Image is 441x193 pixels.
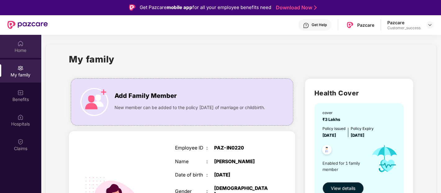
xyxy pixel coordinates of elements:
[314,88,404,98] h2: Health Cover
[17,40,24,47] img: svg+xml;base64,PHN2ZyBpZD0iSG9tZSIgeG1sbnM9Imh0dHA6Ly93d3cudzMub3JnLzIwMDAvc3ZnIiB3aWR0aD0iMjAiIG...
[387,25,421,30] div: Customer_success
[427,22,432,27] img: svg+xml;base64,PHN2ZyBpZD0iRHJvcGRvd24tMzJ4MzIiIHhtbG5zPSJodHRwOi8vd3d3LnczLm9yZy8yMDAwL3N2ZyIgd2...
[175,159,206,164] div: Name
[214,145,269,151] div: PAZ-IN0220
[80,88,108,116] img: icon
[7,21,48,29] img: New Pazcare Logo
[115,104,265,111] span: New member can be added to the policy [DATE] of marriage or childbirth.
[387,20,421,25] div: Pazcare
[303,22,309,29] img: svg+xml;base64,PHN2ZyBpZD0iSGVscC0zMngzMiIgeG1sbnM9Imh0dHA6Ly93d3cudzMub3JnLzIwMDAvc3ZnIiB3aWR0aD...
[140,4,271,11] div: Get Pazcare for all your employee benefits need
[319,143,335,158] img: svg+xml;base64,PHN2ZyB4bWxucz0iaHR0cDovL3d3dy53My5vcmcvMjAwMC9zdmciIHdpZHRoPSI0OC45NDMiIGhlaWdodD...
[331,185,355,192] span: View details
[115,91,177,101] span: Add Family Member
[345,21,354,30] img: Pazcare_Logo.png
[351,126,374,132] div: Policy Expiry
[366,139,403,179] img: icon
[175,172,206,178] div: Date of birth
[69,52,115,66] h1: My family
[129,4,135,11] img: Logo
[17,139,24,145] img: svg+xml;base64,PHN2ZyBpZD0iQ2xhaW0iIHhtbG5zPSJodHRwOi8vd3d3LnczLm9yZy8yMDAwL3N2ZyIgd2lkdGg9IjIwIi...
[214,159,269,164] div: [PERSON_NAME]
[322,126,345,132] div: Policy issued
[322,160,366,173] span: Enabled for 1 family member
[206,172,214,178] div: :
[17,65,24,71] img: svg+xml;base64,PHN2ZyB3aWR0aD0iMjAiIGhlaWdodD0iMjAiIHZpZXdCb3g9IjAgMCAyMCAyMCIgZmlsbD0ibm9uZSIgeG...
[322,133,336,138] span: [DATE]
[351,133,364,138] span: [DATE]
[357,22,374,28] div: Pazcare
[314,4,317,11] img: Stroke
[322,110,342,116] div: cover
[17,114,24,120] img: svg+xml;base64,PHN2ZyBpZD0iSG9zcGl0YWxzIiB4bWxucz0iaHR0cDovL3d3dy53My5vcmcvMjAwMC9zdmciIHdpZHRoPS...
[312,22,327,27] div: Get Help
[17,90,24,96] img: svg+xml;base64,PHN2ZyBpZD0iQmVuZWZpdHMiIHhtbG5zPSJodHRwOi8vd3d3LnczLm9yZy8yMDAwL3N2ZyIgd2lkdGg9Ij...
[167,4,192,10] strong: mobile app
[214,172,269,178] div: [DATE]
[322,117,342,122] span: ₹3 Lakhs
[175,145,206,151] div: Employee ID
[276,4,315,11] a: Download Now
[206,159,214,164] div: :
[206,145,214,151] div: :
